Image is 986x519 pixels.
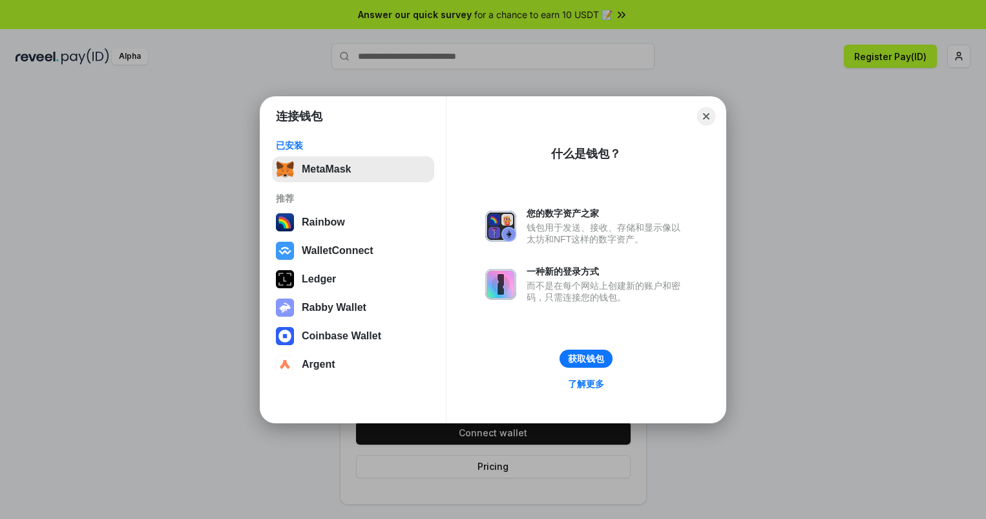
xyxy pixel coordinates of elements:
img: svg+xml,%3Csvg%20xmlns%3D%22http%3A%2F%2Fwww.w3.org%2F2000%2Fsvg%22%20fill%3D%22none%22%20viewBox... [276,299,294,317]
div: 钱包用于发送、接收、存储和显示像以太坊和NFT这样的数字资产。 [527,222,687,245]
div: Rabby Wallet [302,302,366,313]
img: svg+xml,%3Csvg%20width%3D%2228%22%20height%3D%2228%22%20viewBox%3D%220%200%2028%2028%22%20fill%3D... [276,355,294,374]
button: Argent [272,352,434,377]
img: svg+xml,%3Csvg%20width%3D%22120%22%20height%3D%22120%22%20viewBox%3D%220%200%20120%20120%22%20fil... [276,213,294,231]
div: WalletConnect [302,245,373,257]
button: Close [697,107,715,125]
button: Rabby Wallet [272,295,434,321]
div: Rainbow [302,217,345,228]
div: MetaMask [302,164,351,175]
div: 什么是钱包？ [551,146,621,162]
img: svg+xml,%3Csvg%20width%3D%2228%22%20height%3D%2228%22%20viewBox%3D%220%200%2028%2028%22%20fill%3D... [276,242,294,260]
a: 了解更多 [560,376,612,392]
div: Coinbase Wallet [302,330,381,342]
button: MetaMask [272,156,434,182]
div: 而不是在每个网站上创建新的账户和密码，只需连接您的钱包。 [527,280,687,303]
h1: 连接钱包 [276,109,322,124]
div: 您的数字资产之家 [527,207,687,219]
img: svg+xml,%3Csvg%20xmlns%3D%22http%3A%2F%2Fwww.w3.org%2F2000%2Fsvg%22%20width%3D%2228%22%20height%3... [276,270,294,288]
div: 已安装 [276,140,430,151]
div: Argent [302,359,335,370]
img: svg+xml,%3Csvg%20fill%3D%22none%22%20height%3D%2233%22%20viewBox%3D%220%200%2035%2033%22%20width%... [276,160,294,178]
div: Ledger [302,273,336,285]
button: WalletConnect [272,238,434,264]
button: Coinbase Wallet [272,323,434,349]
div: 一种新的登录方式 [527,266,687,277]
div: 获取钱包 [568,353,604,365]
img: svg+xml,%3Csvg%20width%3D%2228%22%20height%3D%2228%22%20viewBox%3D%220%200%2028%2028%22%20fill%3D... [276,327,294,345]
button: Rainbow [272,209,434,235]
div: 了解更多 [568,378,604,390]
button: 获取钱包 [560,350,613,368]
img: svg+xml,%3Csvg%20xmlns%3D%22http%3A%2F%2Fwww.w3.org%2F2000%2Fsvg%22%20fill%3D%22none%22%20viewBox... [485,269,516,300]
div: 推荐 [276,193,430,204]
img: svg+xml,%3Csvg%20xmlns%3D%22http%3A%2F%2Fwww.w3.org%2F2000%2Fsvg%22%20fill%3D%22none%22%20viewBox... [485,211,516,242]
button: Ledger [272,266,434,292]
